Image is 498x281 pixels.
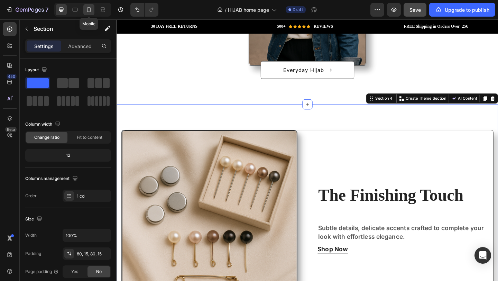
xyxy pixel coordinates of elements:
[228,6,269,13] span: HIJAB home page
[71,269,78,275] span: Yes
[45,6,48,14] p: 7
[34,25,90,33] p: Section
[404,3,426,17] button: Save
[293,7,303,13] span: Draft
[25,120,62,129] div: Column width
[25,232,37,238] div: Width
[7,74,17,79] div: 450
[25,269,59,275] div: Page padding
[312,4,383,11] h2: FREE Shipping in Orders Over 25€
[77,193,109,199] div: 1 col
[314,83,359,89] p: Create Theme Section
[34,134,59,140] span: Change ratio
[280,83,302,89] div: Section 4
[219,245,251,255] a: Shop Now
[77,251,109,257] div: 80, 15, 80, 15
[157,45,258,65] button: <p>Everyday Hijab</p>
[474,247,491,264] div: Open Intercom Messenger
[429,3,495,17] button: Upgrade to publish
[68,43,92,50] p: Advanced
[25,215,44,224] div: Size
[363,82,394,90] button: AI Content
[219,181,377,201] strong: The Finishing Touch
[130,3,158,17] div: Undo/Redo
[435,6,489,13] div: Upgrade to publish
[25,193,37,199] div: Order
[117,19,498,281] iframe: Design area
[77,134,102,140] span: Fit to content
[25,65,48,75] div: Layout
[96,269,102,275] span: No
[25,251,41,257] div: Padding
[63,229,111,242] input: Auto
[34,43,54,50] p: Settings
[225,6,227,13] span: /
[27,151,110,160] div: 12
[25,174,79,183] div: Columns management
[3,3,52,17] button: 7
[219,222,409,242] p: Subtle details, delicate accents crafted to complete your look with effortless elegance.
[181,51,226,59] p: Everyday Hijab
[409,7,421,13] span: Save
[5,127,17,132] div: Beta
